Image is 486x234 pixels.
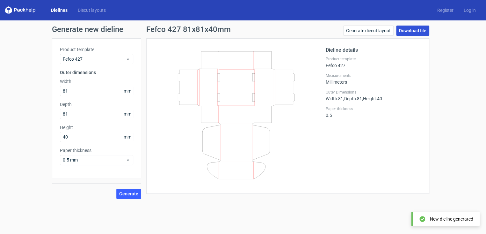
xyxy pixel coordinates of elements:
h1: Generate new dieline [52,26,434,33]
label: Paper thickness [60,147,133,154]
span: Width : 81 [326,96,343,101]
label: Product template [326,57,421,62]
span: Fefco 427 [63,56,126,62]
a: Generate diecut layout [343,26,394,36]
div: 0.5 [326,106,421,118]
div: Fefco 427 [326,57,421,68]
label: Width [60,78,133,85]
div: New dieline generated [430,216,473,222]
a: Dielines [46,7,73,13]
button: Generate [116,189,141,199]
a: Register [432,7,459,13]
span: Generate [119,192,138,196]
span: , Depth : 81 [343,96,362,101]
span: mm [122,132,133,142]
h1: Fefco 427 81x81x40mm [146,26,231,33]
label: Depth [60,101,133,108]
a: Download file [396,26,429,36]
label: Paper thickness [326,106,421,111]
span: 0.5 mm [63,157,126,163]
label: Product template [60,46,133,53]
div: Millimeters [326,73,421,85]
span: , Height : 40 [362,96,382,101]
h2: Dieline details [326,46,421,54]
h3: Outer dimensions [60,69,133,76]
a: Diecut layouts [73,7,111,13]
span: mm [122,109,133,119]
label: Outer Dimensions [326,90,421,95]
label: Height [60,124,133,131]
a: Log in [459,7,481,13]
label: Measurements [326,73,421,78]
span: mm [122,86,133,96]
